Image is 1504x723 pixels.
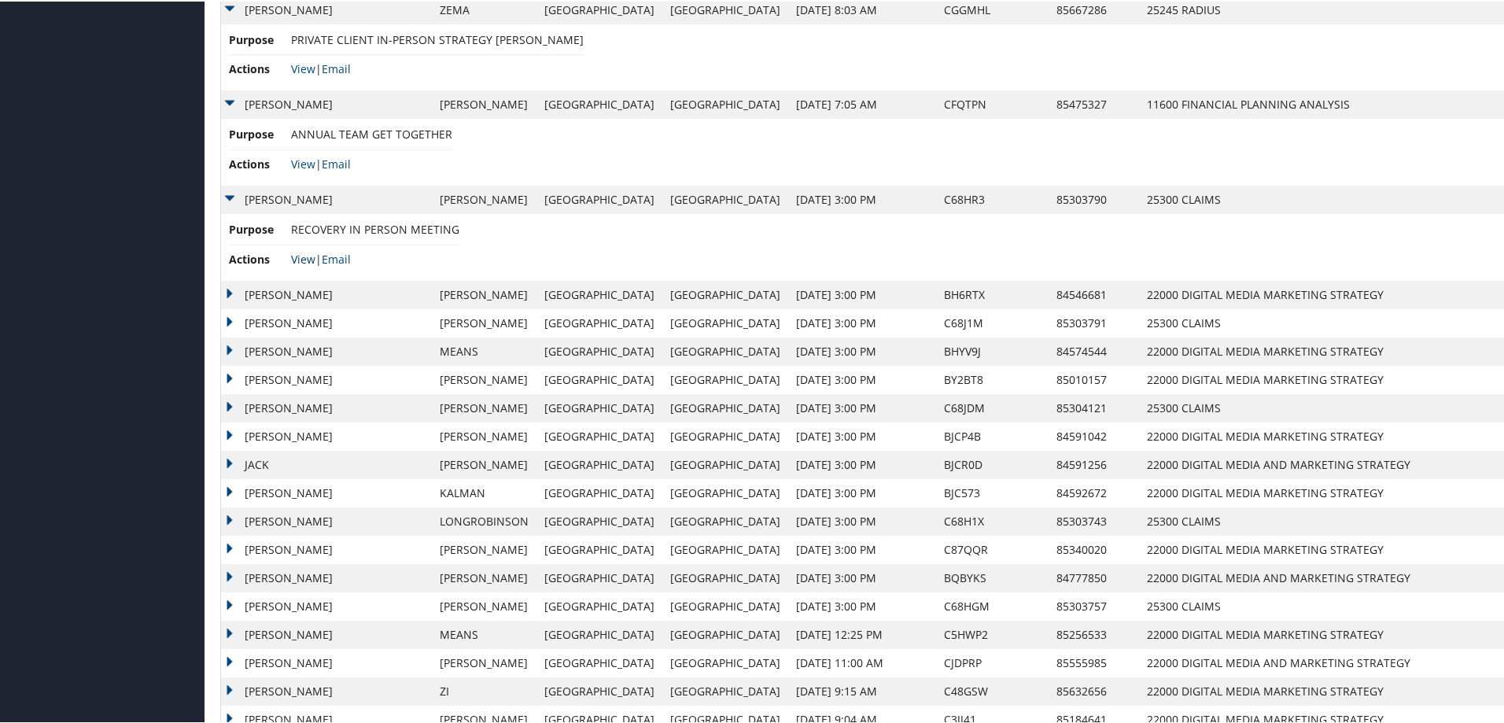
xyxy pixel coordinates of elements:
[788,647,936,676] td: [DATE] 11:00 AM
[536,478,662,506] td: [GEOGRAPHIC_DATA]
[788,619,936,647] td: [DATE] 12:25 PM
[1049,336,1139,364] td: 84574544
[788,89,936,117] td: [DATE] 7:05 AM
[1139,676,1452,704] td: 22000 DIGITAL MEDIA MARKETING STRATEGY
[662,449,788,478] td: [GEOGRAPHIC_DATA]
[221,619,432,647] td: [PERSON_NAME]
[536,89,662,117] td: [GEOGRAPHIC_DATA]
[1049,563,1139,591] td: 84777850
[229,249,288,267] span: Actions
[221,393,432,421] td: [PERSON_NAME]
[432,336,536,364] td: MEANS
[221,534,432,563] td: [PERSON_NAME]
[936,563,1049,591] td: BQBYKS
[788,279,936,308] td: [DATE] 3:00 PM
[536,336,662,364] td: [GEOGRAPHIC_DATA]
[536,534,662,563] td: [GEOGRAPHIC_DATA]
[662,279,788,308] td: [GEOGRAPHIC_DATA]
[221,449,432,478] td: JACK
[221,308,432,336] td: [PERSON_NAME]
[432,676,536,704] td: ZI
[432,364,536,393] td: [PERSON_NAME]
[432,563,536,591] td: [PERSON_NAME]
[291,250,315,265] a: View
[936,676,1049,704] td: C48GSW
[1139,336,1452,364] td: 22000 DIGITAL MEDIA MARKETING STRATEGY
[1049,89,1139,117] td: 85475327
[1049,506,1139,534] td: 85303743
[1139,279,1452,308] td: 22000 DIGITAL MEDIA MARKETING STRATEGY
[291,155,315,170] a: View
[1049,647,1139,676] td: 85555985
[536,393,662,421] td: [GEOGRAPHIC_DATA]
[1139,449,1452,478] td: 22000 DIGITAL MEDIA AND MARKETING STRATEGY
[1049,676,1139,704] td: 85632656
[536,449,662,478] td: [GEOGRAPHIC_DATA]
[229,59,288,76] span: Actions
[662,647,788,676] td: [GEOGRAPHIC_DATA]
[662,676,788,704] td: [GEOGRAPHIC_DATA]
[788,364,936,393] td: [DATE] 3:00 PM
[662,184,788,212] td: [GEOGRAPHIC_DATA]
[221,478,432,506] td: [PERSON_NAME]
[536,279,662,308] td: [GEOGRAPHIC_DATA]
[936,336,1049,364] td: BHYV9J
[322,250,351,265] a: Email
[788,478,936,506] td: [DATE] 3:00 PM
[536,308,662,336] td: [GEOGRAPHIC_DATA]
[662,421,788,449] td: [GEOGRAPHIC_DATA]
[291,220,459,235] span: RECOVERY IN PERSON MEETING
[662,591,788,619] td: [GEOGRAPHIC_DATA]
[229,154,288,172] span: Actions
[536,676,662,704] td: [GEOGRAPHIC_DATA]
[221,676,432,704] td: [PERSON_NAME]
[662,619,788,647] td: [GEOGRAPHIC_DATA]
[788,534,936,563] td: [DATE] 3:00 PM
[788,449,936,478] td: [DATE] 3:00 PM
[936,421,1049,449] td: BJCP4B
[291,155,351,170] span: |
[432,591,536,619] td: [PERSON_NAME]
[936,364,1049,393] td: BY2BT8
[936,591,1049,619] td: C68HGM
[536,647,662,676] td: [GEOGRAPHIC_DATA]
[432,619,536,647] td: MEANS
[1049,591,1139,619] td: 85303757
[1139,506,1452,534] td: 25300 CLAIMS
[432,647,536,676] td: [PERSON_NAME]
[662,308,788,336] td: [GEOGRAPHIC_DATA]
[936,279,1049,308] td: BH6RTX
[1049,421,1139,449] td: 84591042
[432,421,536,449] td: [PERSON_NAME]
[221,421,432,449] td: [PERSON_NAME]
[1139,421,1452,449] td: 22000 DIGITAL MEDIA MARKETING STRATEGY
[291,60,351,75] span: |
[291,125,452,140] span: ANNUAL TEAM GET TOGETHER
[788,184,936,212] td: [DATE] 3:00 PM
[1049,393,1139,421] td: 85304121
[221,279,432,308] td: [PERSON_NAME]
[229,30,288,47] span: Purpose
[1139,534,1452,563] td: 22000 DIGITAL MEDIA MARKETING STRATEGY
[432,393,536,421] td: [PERSON_NAME]
[1049,449,1139,478] td: 84591256
[662,506,788,534] td: [GEOGRAPHIC_DATA]
[1049,478,1139,506] td: 84592672
[936,478,1049,506] td: BJC573
[536,563,662,591] td: [GEOGRAPHIC_DATA]
[1049,619,1139,647] td: 85256533
[936,506,1049,534] td: C68H1X
[1139,619,1452,647] td: 22000 DIGITAL MEDIA MARKETING STRATEGY
[536,506,662,534] td: [GEOGRAPHIC_DATA]
[936,308,1049,336] td: C68J1M
[788,506,936,534] td: [DATE] 3:00 PM
[936,393,1049,421] td: C68JDM
[1139,393,1452,421] td: 25300 CLAIMS
[788,563,936,591] td: [DATE] 3:00 PM
[291,31,584,46] span: PRIVATE CLIENT IN-PERSON STRATEGY [PERSON_NAME]
[221,563,432,591] td: [PERSON_NAME]
[1139,647,1452,676] td: 22000 DIGITAL MEDIA AND MARKETING STRATEGY
[291,60,315,75] a: View
[432,478,536,506] td: KALMAN
[788,393,936,421] td: [DATE] 3:00 PM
